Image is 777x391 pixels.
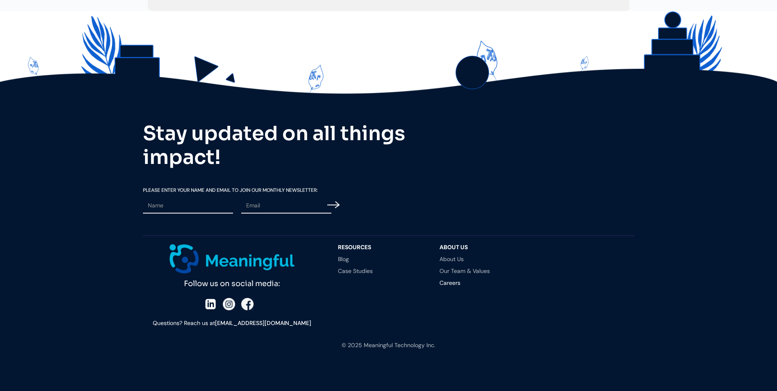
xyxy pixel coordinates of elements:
a: Case Studies [338,268,423,274]
h2: Stay updated on all things impact! [143,122,430,169]
div: resources [338,244,423,250]
a: Blog [338,256,423,262]
input: Submit [327,195,340,215]
div: © 2025 Meaningful Technology Inc. [342,341,435,350]
a: About Us [439,256,525,262]
div: Follow us on social media: [143,273,322,290]
a: [EMAIL_ADDRESS][DOMAIN_NAME] [215,319,311,327]
a: Careers [439,280,525,286]
input: Email [241,198,331,214]
input: Name [143,198,233,214]
form: Email Form [143,188,340,217]
a: Our Team & Values [439,268,525,274]
label: Please Enter your Name and email To Join our Monthly Newsletter: [143,188,340,193]
div: Questions? Reach us at [143,318,322,328]
div: About Us [439,244,525,250]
